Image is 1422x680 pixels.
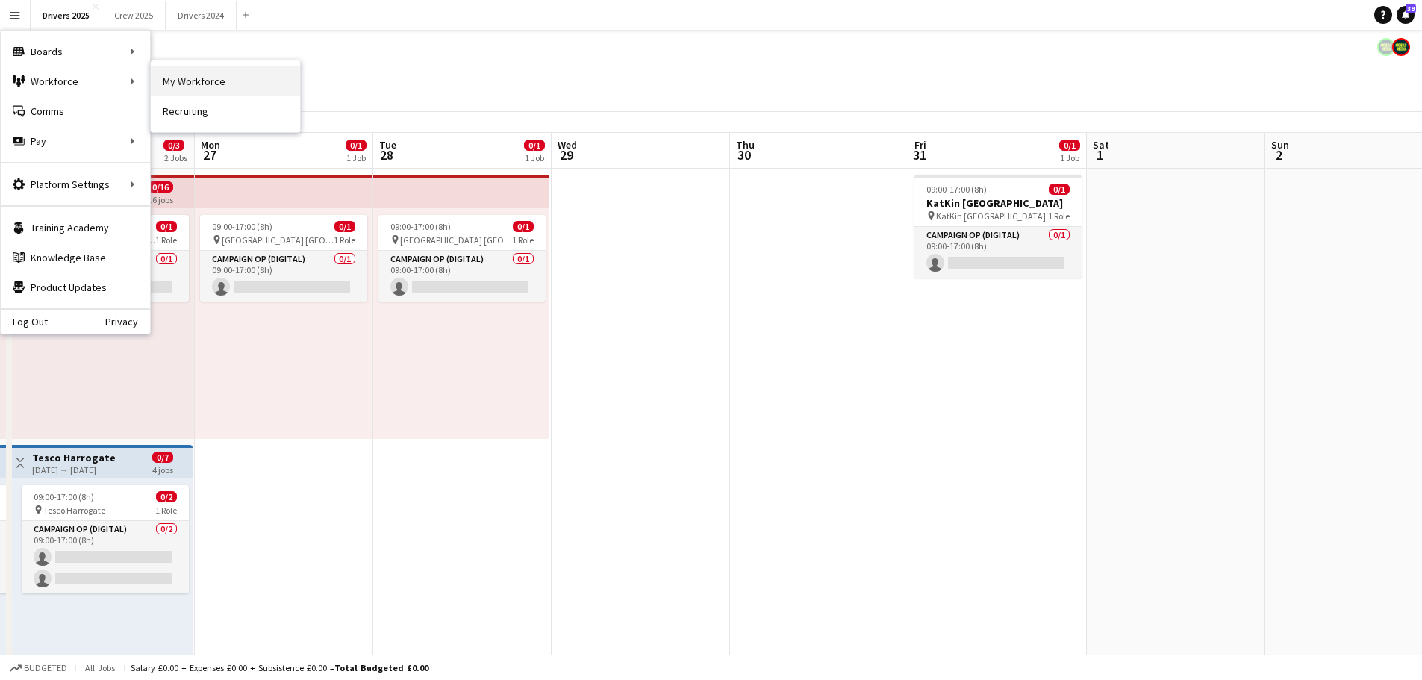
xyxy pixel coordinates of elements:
span: 0/2 [156,491,177,502]
button: Drivers 2025 [31,1,102,30]
a: Knowledge Base [1,243,150,272]
button: Drivers 2024 [166,1,237,30]
span: Sat [1093,138,1109,152]
span: 28 [377,146,396,163]
app-user-avatar: Nicola Price [1377,38,1395,56]
app-card-role: Campaign Op (Digital)0/209:00-17:00 (8h) [22,521,189,593]
span: 1 Role [334,234,355,246]
button: Budgeted [7,660,69,676]
a: Comms [1,96,150,126]
div: 2 Jobs [164,152,187,163]
span: Tue [379,138,396,152]
div: [DATE] → [DATE] [32,464,116,475]
h3: Tesco Harrogate [32,451,116,464]
span: 29 [555,146,577,163]
span: 0/1 [346,140,367,151]
span: 30 [734,146,755,163]
a: Log Out [1,316,48,328]
span: 1 [1091,146,1109,163]
div: 4 jobs [152,463,173,475]
span: Total Budgeted £0.00 [334,662,428,673]
span: 31 [912,146,926,163]
a: My Workforce [151,66,300,96]
app-card-role: Campaign Op (Digital)0/109:00-17:00 (8h) [378,251,546,302]
app-job-card: 09:00-17:00 (8h)0/1 [GEOGRAPHIC_DATA] [GEOGRAPHIC_DATA]1 RoleCampaign Op (Digital)0/109:00-17:00 ... [200,215,367,302]
span: 09:00-17:00 (8h) [390,221,451,232]
span: Sun [1271,138,1289,152]
span: Tesco Harrogate [43,505,105,516]
span: 1 Role [512,234,534,246]
div: Salary £0.00 + Expenses £0.00 + Subsistence £0.00 = [131,662,428,673]
span: Thu [736,138,755,152]
a: 39 [1397,6,1415,24]
span: 0/1 [334,221,355,232]
span: 0/1 [156,221,177,232]
a: Privacy [105,316,150,328]
app-card-role: Campaign Op (Digital)0/109:00-17:00 (8h) [914,227,1082,278]
span: 0/1 [513,221,534,232]
span: Mon [201,138,220,152]
a: Product Updates [1,272,150,302]
div: 1 Job [1060,152,1079,163]
span: 0/1 [524,140,545,151]
div: 16 jobs [148,193,173,205]
span: 0/16 [148,181,173,193]
span: 27 [199,146,220,163]
a: Recruiting [151,96,300,126]
span: 0/7 [152,452,173,463]
span: 1 Role [155,505,177,516]
span: 09:00-17:00 (8h) [926,184,987,195]
app-card-role: Campaign Op (Digital)0/109:00-17:00 (8h) [200,251,367,302]
span: All jobs [82,662,118,673]
span: 0/3 [163,140,184,151]
span: 1 Role [155,234,177,246]
div: Workforce [1,66,150,96]
span: KatKin [GEOGRAPHIC_DATA] [936,210,1046,222]
span: 0/1 [1059,140,1080,151]
button: Crew 2025 [102,1,166,30]
app-job-card: 09:00-17:00 (8h)0/2 Tesco Harrogate1 RoleCampaign Op (Digital)0/209:00-17:00 (8h) [22,485,189,593]
span: 2 [1269,146,1289,163]
span: Fri [914,138,926,152]
app-job-card: 09:00-17:00 (8h)0/1 [GEOGRAPHIC_DATA] [GEOGRAPHIC_DATA]1 RoleCampaign Op (Digital)0/109:00-17:00 ... [378,215,546,302]
app-job-card: 09:00-17:00 (8h)0/1KatKin [GEOGRAPHIC_DATA] KatKin [GEOGRAPHIC_DATA]1 RoleCampaign Op (Digital)0/... [914,175,1082,278]
span: 0/1 [1049,184,1070,195]
span: 09:00-17:00 (8h) [34,491,94,502]
span: 39 [1406,4,1416,13]
div: 1 Job [346,152,366,163]
div: Boards [1,37,150,66]
div: Platform Settings [1,169,150,199]
span: 09:00-17:00 (8h) [212,221,272,232]
div: 1 Job [525,152,544,163]
h3: KatKin [GEOGRAPHIC_DATA] [914,196,1082,210]
span: Budgeted [24,663,67,673]
div: Pay [1,126,150,156]
span: [GEOGRAPHIC_DATA] [GEOGRAPHIC_DATA] [222,234,334,246]
span: Wed [558,138,577,152]
span: 1 Role [1048,210,1070,222]
app-user-avatar: Nicola Price [1392,38,1410,56]
a: Training Academy [1,213,150,243]
span: [GEOGRAPHIC_DATA] [GEOGRAPHIC_DATA] [400,234,512,246]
